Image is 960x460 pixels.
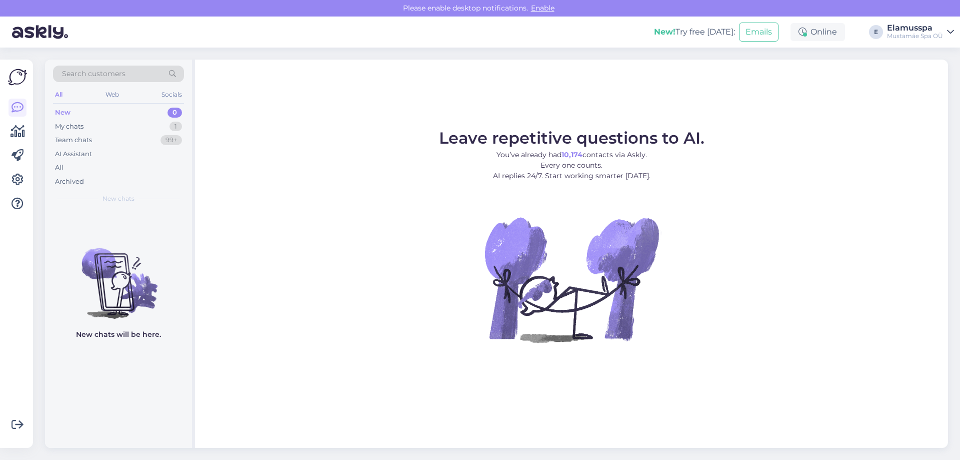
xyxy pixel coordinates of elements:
[55,122,83,132] div: My chats
[45,230,192,320] img: No chats
[160,135,182,145] div: 99+
[654,26,735,38] div: Try free [DATE]:
[869,25,883,39] div: E
[439,150,704,181] p: You’ve already had contacts via Askly. Every one counts. AI replies 24/7. Start working smarter [...
[55,177,84,187] div: Archived
[887,32,943,40] div: Mustamäe Spa OÜ
[528,4,557,13] span: Enable
[790,23,845,41] div: Online
[169,122,182,132] div: 1
[167,108,182,118] div: 0
[76,329,161,340] p: New chats will be here.
[53,88,64,101] div: All
[739,23,778,42] button: Emails
[8,68,27,87] img: Askly Logo
[55,135,92,145] div: Team chats
[103,88,121,101] div: Web
[55,108,70,118] div: New
[887,24,943,32] div: Elamusspa
[55,149,92,159] div: AI Assistant
[654,27,675,37] b: New!
[561,150,582,159] b: 10,174
[55,163,63,173] div: All
[887,24,954,40] a: ElamusspaMustamäe Spa OÜ
[159,88,184,101] div: Socials
[62,69,125,79] span: Search customers
[481,189,661,369] img: No Chat active
[439,128,704,148] span: Leave repetitive questions to AI.
[102,194,134,203] span: New chats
